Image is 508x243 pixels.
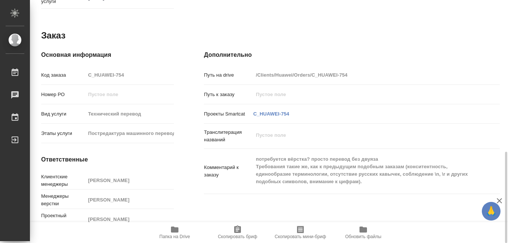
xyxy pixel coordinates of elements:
[41,155,174,164] h4: Ответственные
[204,71,253,79] p: Путь на drive
[41,173,85,188] p: Клиентские менеджеры
[485,203,498,219] span: 🙏
[253,111,289,117] a: C_HUAWEI-754
[206,222,269,243] button: Скопировать бриф
[85,194,174,205] input: Пустое поле
[41,110,85,118] p: Вид услуги
[204,164,253,179] p: Комментарий к заказу
[85,89,174,100] input: Пустое поле
[253,89,475,100] input: Пустое поле
[204,129,253,144] p: Транслитерация названий
[218,234,257,239] span: Скопировать бриф
[345,234,382,239] span: Обновить файлы
[204,91,253,98] p: Путь к заказу
[204,110,253,118] p: Проекты Smartcat
[85,214,174,225] input: Пустое поле
[253,70,475,80] input: Пустое поле
[143,222,206,243] button: Папка на Drive
[85,128,174,139] input: Пустое поле
[159,234,190,239] span: Папка на Drive
[275,234,326,239] span: Скопировать мини-бриф
[269,222,332,243] button: Скопировать мини-бриф
[332,222,395,243] button: Обновить файлы
[482,202,501,221] button: 🙏
[41,91,85,98] p: Номер РО
[85,175,174,186] input: Пустое поле
[41,193,85,207] p: Менеджеры верстки
[41,130,85,137] p: Этапы услуги
[253,153,475,188] textarea: потребуется вёрстка? просто перевод без двуяза Требования такие же, как к предыдущим подобным зак...
[85,70,174,80] input: Пустое поле
[204,50,500,59] h4: Дополнительно
[41,30,65,41] h2: Заказ
[41,50,174,59] h4: Основная информация
[85,108,174,119] input: Пустое поле
[41,212,85,227] p: Проектный менеджер
[41,71,85,79] p: Код заказа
